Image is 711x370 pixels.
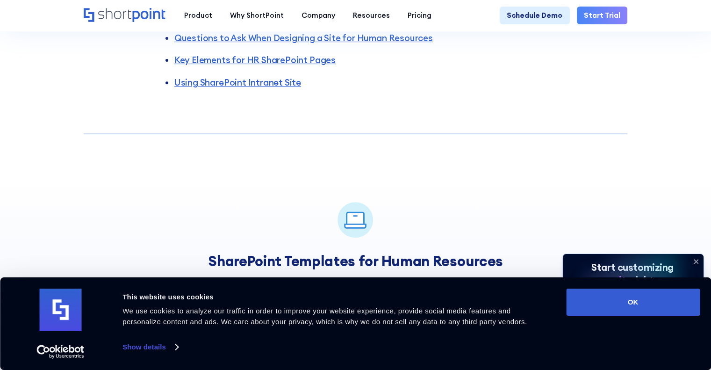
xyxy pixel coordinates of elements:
a: Using SharePoint Intranet Site [174,77,301,88]
div: Product [184,10,212,21]
a: Questions to Ask When Designing a Site for Human Resources [174,32,433,44]
a: Usercentrics Cookiebot - opens in a new window [20,345,101,359]
div: Resources [353,10,390,21]
a: Key Elements for HR SharePoint Pages [174,54,336,65]
img: logo [39,289,81,331]
a: Why ShortPoint [221,7,293,24]
a: Show details [122,340,178,354]
a: Schedule Demo [500,7,569,24]
a: Home [84,8,166,23]
a: Resources [344,7,399,24]
div: This website uses cookies [122,291,545,303]
a: Company [293,7,344,24]
a: Start Trial [577,7,627,24]
div: Why ShortPoint [230,10,284,21]
a: Pricing [399,7,440,24]
iframe: Chat Widget [543,262,711,370]
strong: SharePoint Templates for Human Resources [208,252,503,270]
button: OK [566,289,700,316]
a: Product [175,7,221,24]
div: Pricing [408,10,431,21]
span: We use cookies to analyze our traffic in order to improve your website experience, provide social... [122,307,527,326]
div: Company [302,10,335,21]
